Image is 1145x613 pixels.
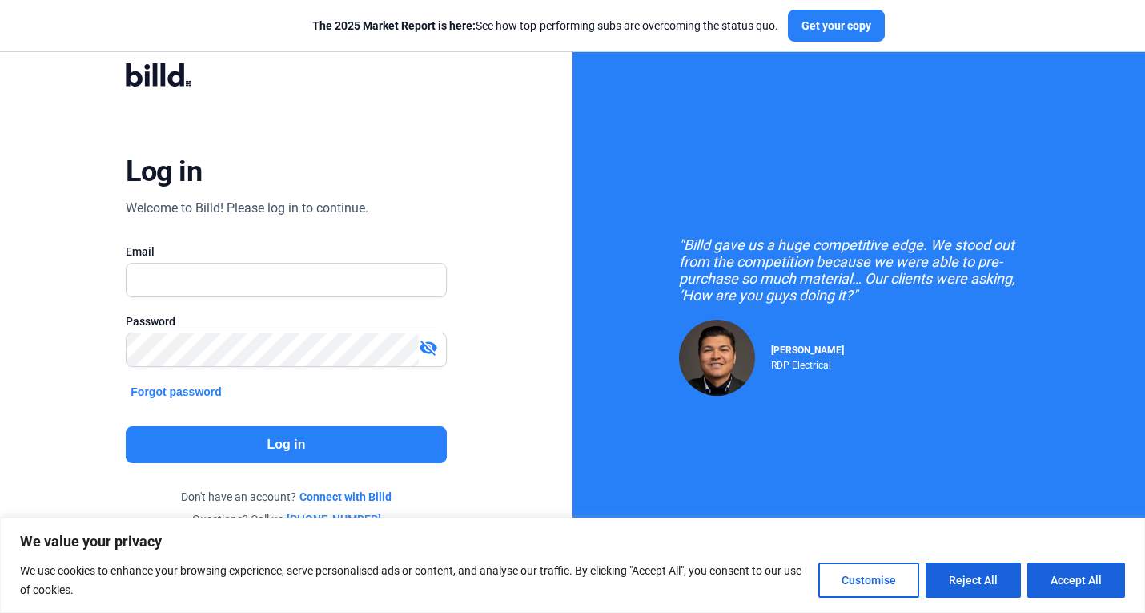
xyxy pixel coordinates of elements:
[312,19,476,32] span: The 2025 Market Report is here:
[126,154,202,189] div: Log in
[126,489,446,505] div: Don't have an account?
[126,244,446,260] div: Email
[679,320,755,396] img: Raul Pacheco
[926,563,1021,598] button: Reject All
[126,383,227,401] button: Forgot password
[126,199,368,218] div: Welcome to Billd! Please log in to continue.
[126,426,446,463] button: Log in
[771,356,844,371] div: RDP Electrical
[818,563,919,598] button: Customise
[299,489,392,505] a: Connect with Billd
[287,511,381,527] a: [PHONE_NUMBER]
[788,10,885,42] button: Get your copy
[126,313,446,329] div: Password
[419,338,438,357] mat-icon: visibility_off
[20,561,806,599] p: We use cookies to enhance your browsing experience, serve personalised ads or content, and analys...
[771,345,844,356] span: [PERSON_NAME]
[679,236,1039,304] div: "Billd gave us a huge competitive edge. We stood out from the competition because we were able to...
[1027,563,1125,598] button: Accept All
[312,18,778,34] div: See how top-performing subs are overcoming the status quo.
[126,511,446,527] div: Questions? Call us
[20,532,1125,551] p: We value your privacy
